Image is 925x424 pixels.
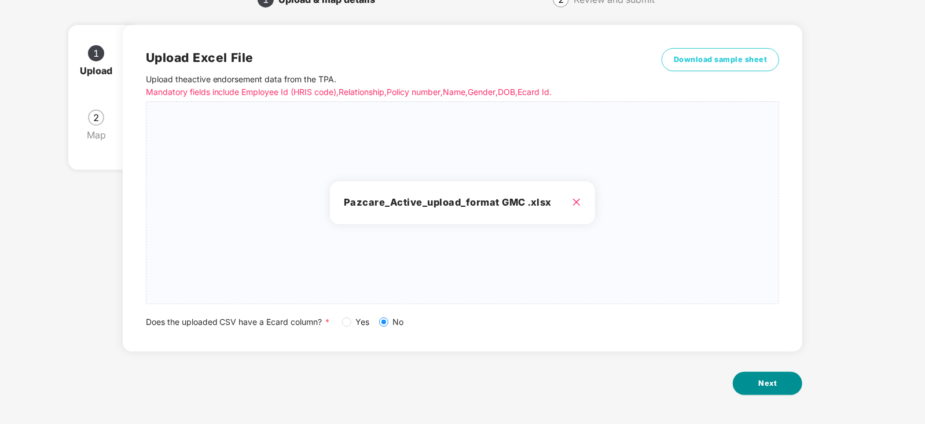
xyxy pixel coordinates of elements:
[733,372,802,395] button: Next
[662,48,780,71] button: Download sample sheet
[146,316,780,328] div: Does the uploaded CSV have a Ecard column?
[146,102,779,304] span: Pazcare_Active_upload_format GMC .xlsx close
[146,86,621,98] p: Mandatory fields include Employee Id (HRIS code), Relationship, Policy number, Name, Gender, DOB,...
[146,48,621,67] h2: Upload Excel File
[674,54,768,65] span: Download sample sheet
[93,49,99,58] span: 1
[572,198,581,207] span: close
[87,126,115,144] div: Map
[351,316,375,328] span: Yes
[344,195,581,210] h3: Pazcare_Active_upload_format GMC .xlsx
[146,73,621,98] p: Upload the active endorsement data from the TPA .
[93,113,99,122] span: 2
[758,378,777,389] span: Next
[388,316,409,328] span: No
[80,61,122,80] div: Upload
